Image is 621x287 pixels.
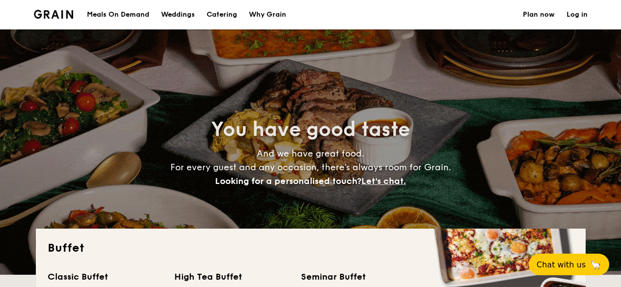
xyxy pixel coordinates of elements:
div: Classic Buffet [48,270,162,284]
h2: Buffet [48,240,574,256]
span: Chat with us [537,260,586,269]
div: High Tea Buffet [174,270,289,284]
span: And we have great food. For every guest and any occasion, there’s always room for Grain. [170,148,451,186]
a: Logotype [34,10,74,19]
span: 🦙 [590,259,601,270]
span: You have good taste [211,118,410,141]
div: Seminar Buffet [301,270,416,284]
img: Grain [34,10,74,19]
span: Looking for a personalised touch? [215,176,361,186]
span: Let's chat. [361,176,406,186]
button: Chat with us🦙 [529,254,609,275]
